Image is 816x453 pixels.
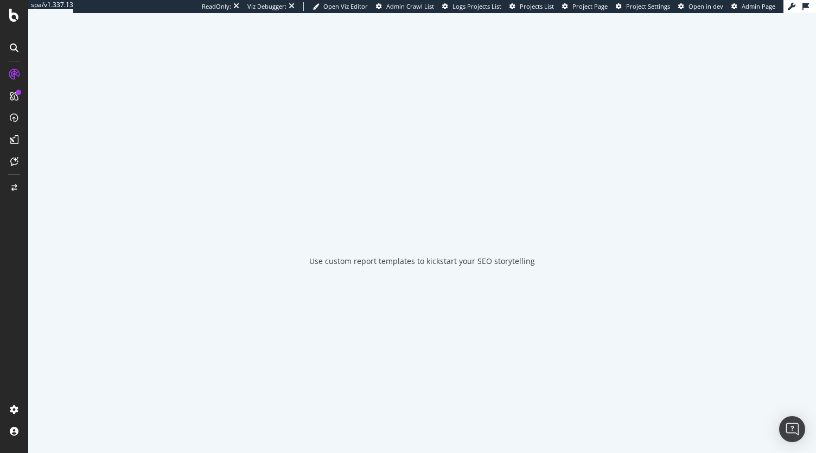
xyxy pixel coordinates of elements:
[678,2,723,11] a: Open in dev
[323,2,368,10] span: Open Viz Editor
[247,2,286,11] div: Viz Debugger:
[509,2,554,11] a: Projects List
[313,2,368,11] a: Open Viz Editor
[309,256,535,267] div: Use custom report templates to kickstart your SEO storytelling
[688,2,723,10] span: Open in dev
[442,2,501,11] a: Logs Projects List
[742,2,775,10] span: Admin Page
[452,2,501,10] span: Logs Projects List
[386,2,434,10] span: Admin Crawl List
[779,416,805,442] div: Open Intercom Messenger
[520,2,554,10] span: Projects List
[383,199,461,238] div: animation
[202,2,231,11] div: ReadOnly:
[626,2,670,10] span: Project Settings
[376,2,434,11] a: Admin Crawl List
[562,2,608,11] a: Project Page
[616,2,670,11] a: Project Settings
[731,2,775,11] a: Admin Page
[572,2,608,10] span: Project Page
